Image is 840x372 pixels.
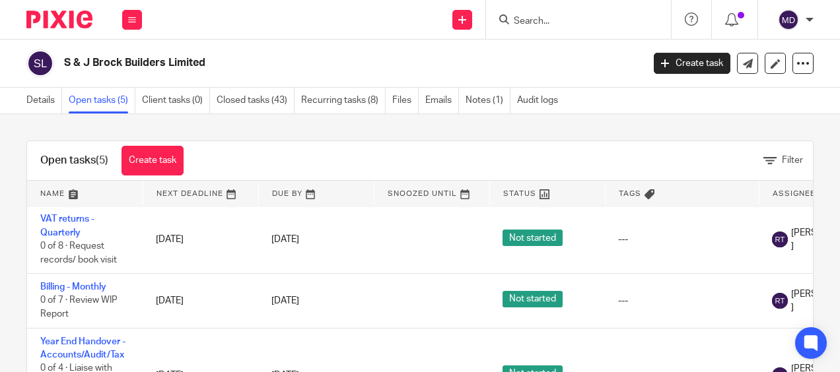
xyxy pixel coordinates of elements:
[40,296,118,319] span: 0 of 7 · Review WIP Report
[425,88,459,113] a: Emails
[618,233,746,246] div: ---
[40,337,125,359] a: Year End Handover - Accounts/Audit/Tax
[392,88,419,113] a: Files
[40,282,106,292] a: Billing - Monthly
[512,16,631,28] input: Search
[654,53,730,74] a: Create task
[96,155,108,166] span: (5)
[466,88,510,113] a: Notes (1)
[503,190,536,197] span: Status
[619,190,641,197] span: Tags
[122,146,184,175] a: Create task
[26,49,54,77] img: svg%3E
[40,241,117,264] span: 0 of 8 · Request records/ book visit
[64,56,520,70] h2: S & J Brock Builders Limited
[142,88,210,113] a: Client tasks (0)
[143,206,258,274] td: [DATE]
[271,235,299,244] span: [DATE]
[26,88,62,113] a: Details
[782,156,803,165] span: Filter
[503,230,563,246] span: Not started
[69,88,135,113] a: Open tasks (5)
[26,11,92,28] img: Pixie
[388,190,457,197] span: Snoozed Until
[40,214,94,237] a: VAT returns - Quarterly
[517,88,565,113] a: Audit logs
[772,293,788,309] img: svg%3E
[301,88,386,113] a: Recurring tasks (8)
[217,88,295,113] a: Closed tasks (43)
[772,232,788,247] img: svg%3E
[143,274,258,328] td: [DATE]
[503,291,563,307] span: Not started
[618,294,746,307] div: ---
[271,296,299,305] span: [DATE]
[778,9,799,30] img: svg%3E
[40,154,108,168] h1: Open tasks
